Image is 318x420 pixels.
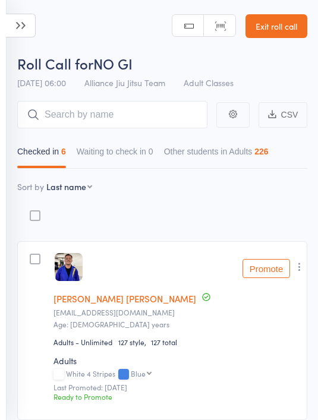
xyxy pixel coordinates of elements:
[245,14,307,38] a: Exit roll call
[53,337,112,347] div: Adults - Unlimited
[53,292,196,305] a: [PERSON_NAME] [PERSON_NAME]
[149,147,153,156] div: 0
[17,141,66,168] button: Checked in6
[53,308,299,317] small: Griffbamford@gmail.com
[254,147,268,156] div: 226
[17,101,207,128] input: Search by name
[53,355,299,367] div: Adults
[55,253,83,281] img: image1709541611.png
[61,147,66,156] div: 6
[17,53,93,73] span: Roll Call for
[184,77,234,89] span: Adult Classes
[84,77,165,89] span: Alliance Jiu Jitsu Team
[53,391,299,402] div: Ready to Promote
[46,181,86,192] div: Last name
[53,383,299,391] small: Last Promoted: [DATE]
[259,102,307,128] button: CSV
[77,141,153,168] button: Waiting to check in0
[17,77,66,89] span: [DATE] 06:00
[164,141,269,168] button: Other students in Adults226
[93,53,133,73] span: NO GI
[151,337,177,347] span: 127 total
[53,370,299,380] div: White 4 Stripes
[243,259,290,278] button: Promote
[131,370,146,377] div: Blue
[118,337,151,347] span: 127 style
[53,319,169,329] span: Age: [DEMOGRAPHIC_DATA] years
[17,181,44,192] label: Sort by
